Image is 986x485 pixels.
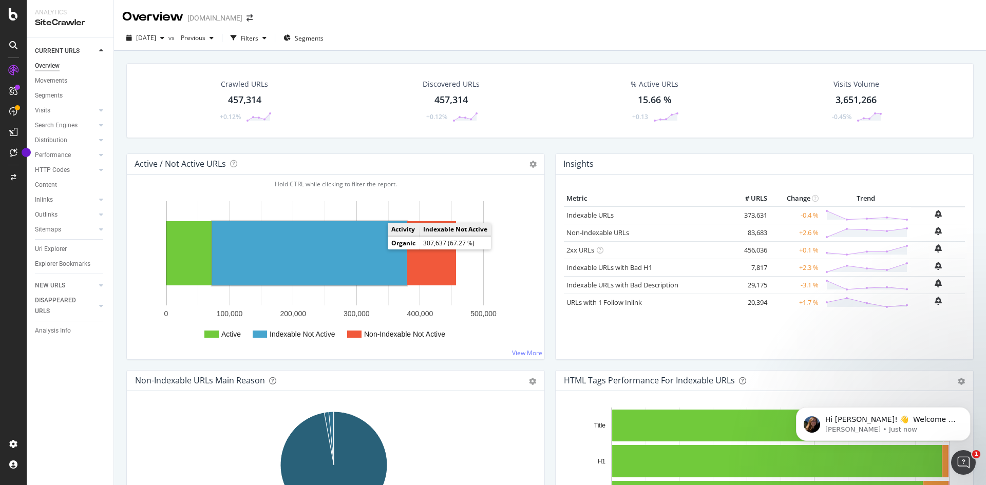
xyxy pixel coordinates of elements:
[972,450,980,458] span: 1
[295,34,324,43] span: Segments
[35,105,96,116] a: Visits
[246,14,253,22] div: arrow-right-arrow-left
[35,75,106,86] a: Movements
[279,30,328,46] button: Segments
[35,280,65,291] div: NEW URLS
[35,17,105,29] div: SiteCrawler
[935,262,942,270] div: bell-plus
[35,61,60,71] div: Overview
[35,209,96,220] a: Outlinks
[35,8,105,17] div: Analytics
[566,263,652,272] a: Indexable URLs with Bad H1
[35,325,71,336] div: Analysis Info
[770,259,821,276] td: +2.3 %
[512,348,542,357] a: View More
[35,280,96,291] a: NEW URLS
[35,180,57,190] div: Content
[470,309,497,318] text: 500,000
[594,422,606,429] text: Title
[187,13,242,23] div: [DOMAIN_NAME]
[35,150,96,161] a: Performance
[226,30,271,46] button: Filters
[35,180,106,190] a: Content
[35,46,96,56] a: CURRENT URLS
[770,276,821,294] td: -3.1 %
[135,157,226,171] h4: Active / Not Active URLs
[220,112,241,121] div: +0.12%
[935,244,942,253] div: bell-plus
[729,241,770,259] td: 456,036
[35,165,70,176] div: HTTP Codes
[35,295,87,317] div: DISAPPEARED URLS
[135,375,265,385] div: Non-Indexable URLs Main Reason
[35,224,61,235] div: Sitemaps
[177,33,205,42] span: Previous
[426,112,447,121] div: +0.12%
[35,165,96,176] a: HTTP Codes
[832,112,851,121] div: -0.45%
[270,330,335,338] text: Indexable Not Active
[407,309,433,318] text: 400,000
[35,195,96,205] a: Inlinks
[958,378,965,385] div: gear
[729,206,770,224] td: 373,631
[35,46,80,56] div: CURRENT URLS
[35,90,63,101] div: Segments
[770,241,821,259] td: +0.1 %
[564,375,735,385] div: HTML Tags Performance for Indexable URLs
[221,330,241,338] text: Active
[833,79,879,89] div: Visits Volume
[564,191,729,206] th: Metric
[35,61,106,71] a: Overview
[388,223,420,236] td: Activity
[344,309,370,318] text: 300,000
[35,75,67,86] div: Movements
[770,206,821,224] td: -0.4 %
[935,227,942,235] div: bell-plus
[770,294,821,311] td: +1.7 %
[951,450,976,475] iframe: Intercom live chat
[35,224,96,235] a: Sitemaps
[631,79,678,89] div: % Active URLs
[275,180,397,188] span: Hold CTRL while clicking to filter the report.
[35,150,71,161] div: Performance
[935,210,942,218] div: bell-plus
[280,309,306,318] text: 200,000
[566,298,642,307] a: URLs with 1 Follow Inlink
[598,458,606,465] text: H1
[35,120,78,131] div: Search Engines
[35,259,90,269] div: Explorer Bookmarks
[729,259,770,276] td: 7,817
[566,228,629,237] a: Non-Indexable URLs
[35,325,106,336] a: Analysis Info
[35,120,96,131] a: Search Engines
[35,135,67,146] div: Distribution
[35,135,96,146] a: Distribution
[729,294,770,311] td: 20,394
[729,224,770,241] td: 83,683
[420,237,491,250] td: 307,637 (67.27 %)
[566,280,678,289] a: Indexable URLs with Bad Description
[228,93,261,107] div: 457,314
[632,112,648,121] div: +0.13
[529,161,537,168] i: Options
[241,34,258,43] div: Filters
[781,385,986,457] iframe: Intercom notifications message
[35,295,96,317] a: DISAPPEARED URLS
[35,90,106,101] a: Segments
[35,244,106,255] a: Url Explorer
[529,378,536,385] div: gear
[35,259,106,269] a: Explorer Bookmarks
[935,279,942,287] div: bell-plus
[22,148,31,157] div: Tooltip anchor
[35,209,58,220] div: Outlinks
[388,237,420,250] td: Organic
[566,245,594,255] a: 2xx URLs
[423,79,480,89] div: Discovered URLs
[770,224,821,241] td: +2.6 %
[935,297,942,305] div: bell-plus
[563,157,594,171] h4: Insights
